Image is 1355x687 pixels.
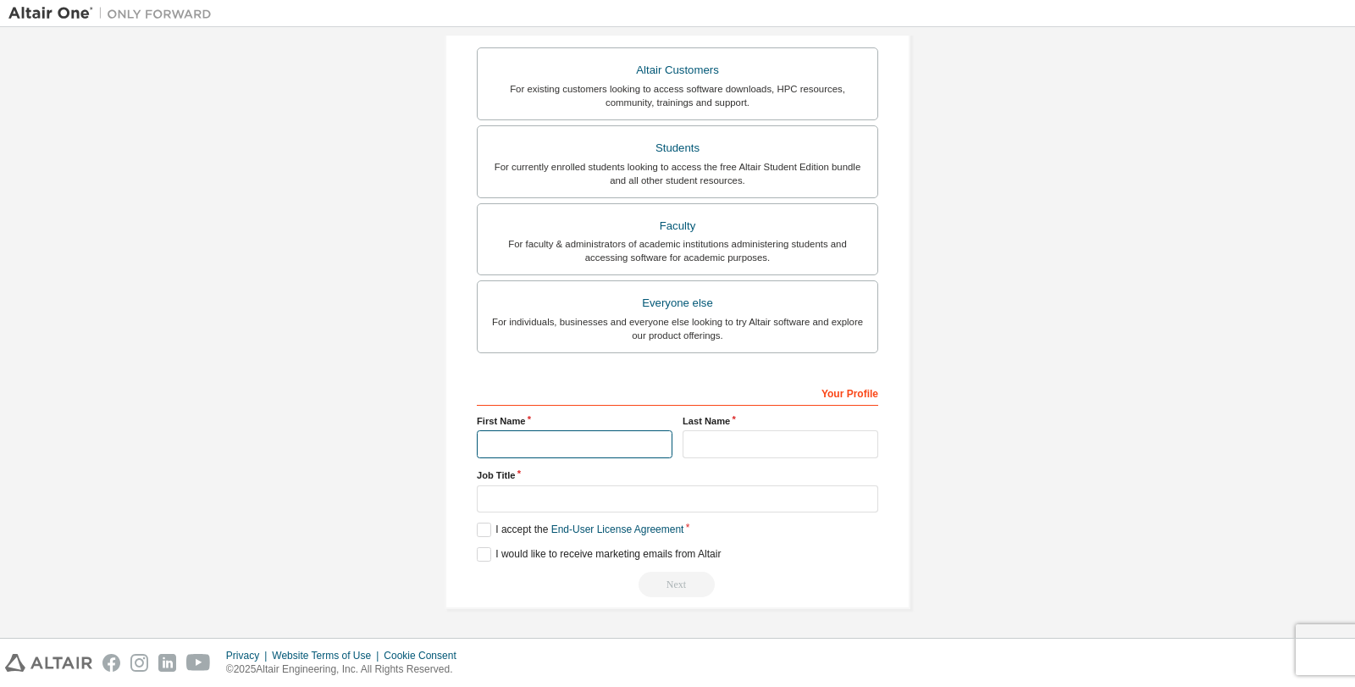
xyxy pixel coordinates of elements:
[5,654,92,672] img: altair_logo.svg
[477,547,721,562] label: I would like to receive marketing emails from Altair
[488,291,867,315] div: Everyone else
[226,649,272,662] div: Privacy
[488,136,867,160] div: Students
[130,654,148,672] img: instagram.svg
[226,662,467,677] p: © 2025 Altair Engineering, Inc. All Rights Reserved.
[551,524,684,535] a: End-User License Agreement
[272,649,384,662] div: Website Terms of Use
[683,414,878,428] label: Last Name
[384,649,466,662] div: Cookie Consent
[488,214,867,238] div: Faculty
[102,654,120,672] img: facebook.svg
[477,379,878,406] div: Your Profile
[477,572,878,597] div: Read and acccept EULA to continue
[8,5,220,22] img: Altair One
[477,414,672,428] label: First Name
[477,523,683,537] label: I accept the
[488,315,867,342] div: For individuals, businesses and everyone else looking to try Altair software and explore our prod...
[488,82,867,109] div: For existing customers looking to access software downloads, HPC resources, community, trainings ...
[488,160,867,187] div: For currently enrolled students looking to access the free Altair Student Edition bundle and all ...
[477,468,878,482] label: Job Title
[488,237,867,264] div: For faculty & administrators of academic institutions administering students and accessing softwa...
[488,58,867,82] div: Altair Customers
[186,654,211,672] img: youtube.svg
[158,654,176,672] img: linkedin.svg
